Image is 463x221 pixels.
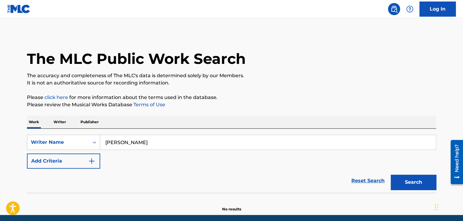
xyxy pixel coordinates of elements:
[404,3,416,15] div: Help
[435,198,438,216] div: Перетащить
[52,116,68,128] p: Writer
[27,101,436,108] p: Please review the Musical Works Database
[88,157,95,165] img: 9d2ae6d4665cec9f34b9.svg
[31,139,85,146] div: Writer Name
[27,50,246,68] h1: The MLC Public Work Search
[27,135,436,193] form: Search Form
[388,3,400,15] a: Public Search
[433,192,463,221] div: Виджет чата
[27,79,436,87] p: It is not an authoritative source for recording information.
[27,116,41,128] p: Work
[27,94,436,101] p: Please for more information about the terms used in the database.
[222,199,241,212] p: No results
[132,102,165,107] a: Terms of Use
[7,5,31,13] img: MLC Logo
[390,5,398,13] img: search
[406,5,413,13] img: help
[433,192,463,221] iframe: Chat Widget
[419,2,456,17] a: Log In
[391,175,436,190] button: Search
[27,153,100,169] button: Add Criteria
[27,72,436,79] p: The accuracy and completeness of The MLC's data is determined solely by our Members.
[446,138,463,186] iframe: Resource Center
[79,116,100,128] p: Publisher
[348,174,388,187] a: Reset Search
[44,94,68,100] a: click here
